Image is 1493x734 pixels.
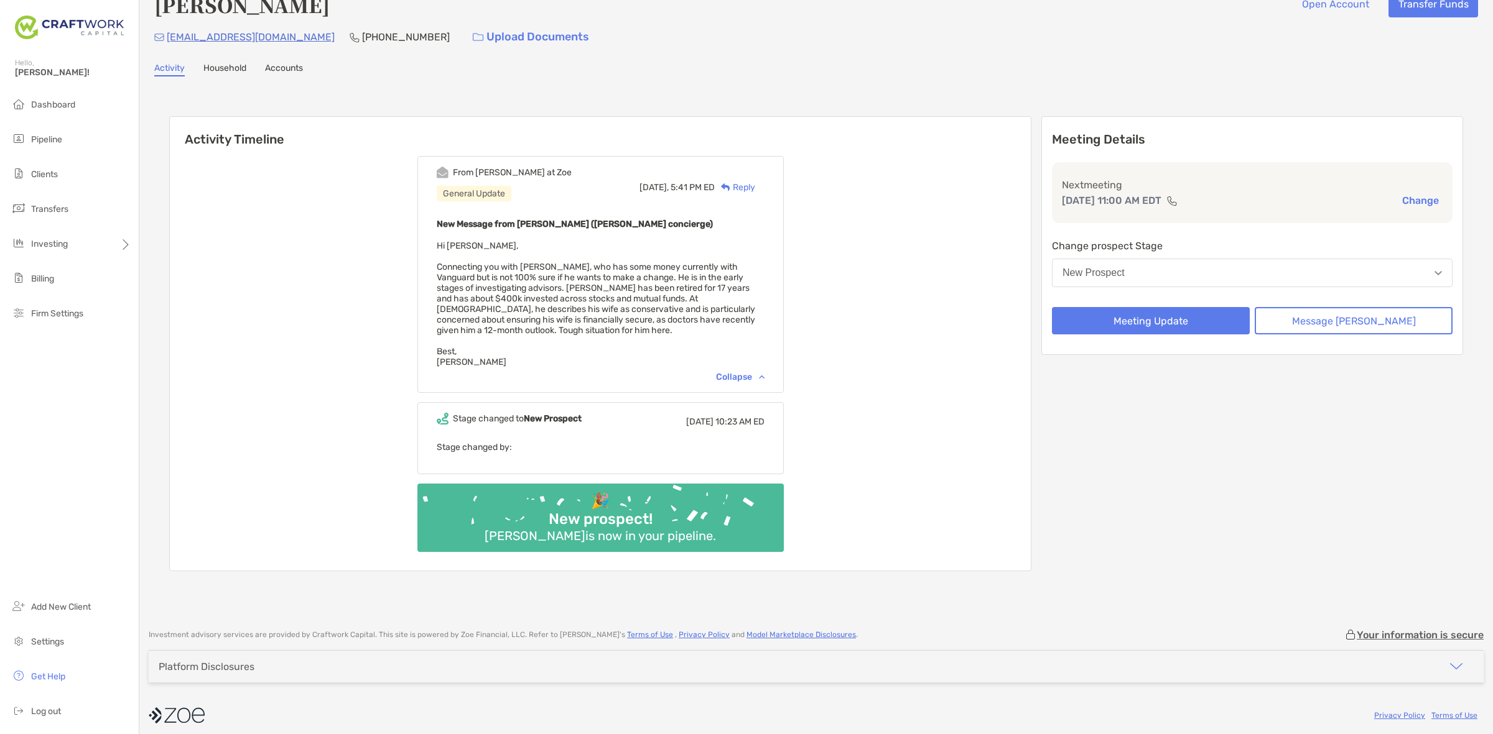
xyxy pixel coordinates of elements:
span: Transfers [31,204,68,214]
span: Dashboard [31,99,75,110]
img: communication type [1166,196,1178,206]
p: [DATE] 11:00 AM EDT [1062,193,1161,208]
div: Stage changed to [453,413,582,424]
img: clients icon [11,166,26,181]
p: Your information is secure [1357,629,1484,641]
p: Stage changed by: [437,439,765,455]
p: Meeting Details [1052,132,1453,147]
span: Investing [31,239,68,249]
div: 🎉 [586,492,615,510]
span: Add New Client [31,602,91,612]
p: Change prospect Stage [1052,238,1453,254]
button: New Prospect [1052,259,1453,287]
img: add_new_client icon [11,599,26,613]
p: [EMAIL_ADDRESS][DOMAIN_NAME] [167,29,335,45]
span: Get Help [31,671,65,682]
img: Chevron icon [759,375,765,378]
span: [DATE], [640,182,669,193]
a: Model Marketplace Disclosures [746,630,856,639]
a: Household [203,63,246,76]
img: icon arrow [1449,659,1464,674]
div: Collapse [716,372,765,382]
b: New Message from [PERSON_NAME] ([PERSON_NAME] concierge) [437,219,713,229]
p: Next meeting [1062,177,1443,193]
a: Accounts [265,63,303,76]
a: Privacy Policy [679,630,730,639]
p: [PHONE_NUMBER] [362,29,450,45]
div: Platform Disclosures [159,661,254,672]
img: pipeline icon [11,131,26,146]
span: 10:23 AM ED [715,416,765,427]
img: Open dropdown arrow [1435,271,1442,275]
span: Firm Settings [31,308,83,319]
img: Event icon [437,413,449,424]
span: Log out [31,706,61,717]
a: Upload Documents [465,24,597,50]
div: Reply [715,181,755,194]
div: New Prospect [1063,267,1125,278]
img: transfers icon [11,201,26,216]
img: investing icon [11,236,26,250]
span: [PERSON_NAME]! [15,67,131,78]
img: Zoe Logo [15,5,124,50]
span: [DATE] [686,416,714,427]
img: company logo [149,702,205,730]
span: Settings [31,636,64,647]
img: Event icon [437,167,449,178]
a: Privacy Policy [1374,711,1425,720]
b: New Prospect [524,413,582,424]
img: Reply icon [721,183,730,191]
button: Change [1398,194,1443,207]
img: button icon [473,33,483,42]
a: Activity [154,63,185,76]
img: dashboard icon [11,96,26,111]
p: Investment advisory services are provided by Craftwork Capital . This site is powered by Zoe Fina... [149,630,858,640]
div: From [PERSON_NAME] at Zoe [453,167,572,178]
div: General Update [437,186,511,201]
img: Phone Icon [350,32,360,42]
img: get-help icon [11,668,26,683]
img: firm-settings icon [11,305,26,320]
a: Terms of Use [627,630,673,639]
span: 5:41 PM ED [671,182,715,193]
span: Billing [31,273,54,284]
span: Hi [PERSON_NAME], Connecting you with [PERSON_NAME], who has some money currently with Vanguard b... [437,241,755,367]
button: Meeting Update [1052,307,1250,334]
div: New prospect! [544,510,658,528]
div: [PERSON_NAME] is now in your pipeline. [480,528,721,543]
h6: Activity Timeline [170,117,1031,147]
img: logout icon [11,703,26,718]
img: settings icon [11,633,26,648]
img: billing icon [11,270,26,285]
a: Terms of Use [1431,711,1477,720]
span: Clients [31,169,58,180]
img: Confetti [417,484,784,541]
button: Message [PERSON_NAME] [1255,307,1453,334]
img: Email Icon [154,34,164,41]
span: Pipeline [31,134,62,145]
